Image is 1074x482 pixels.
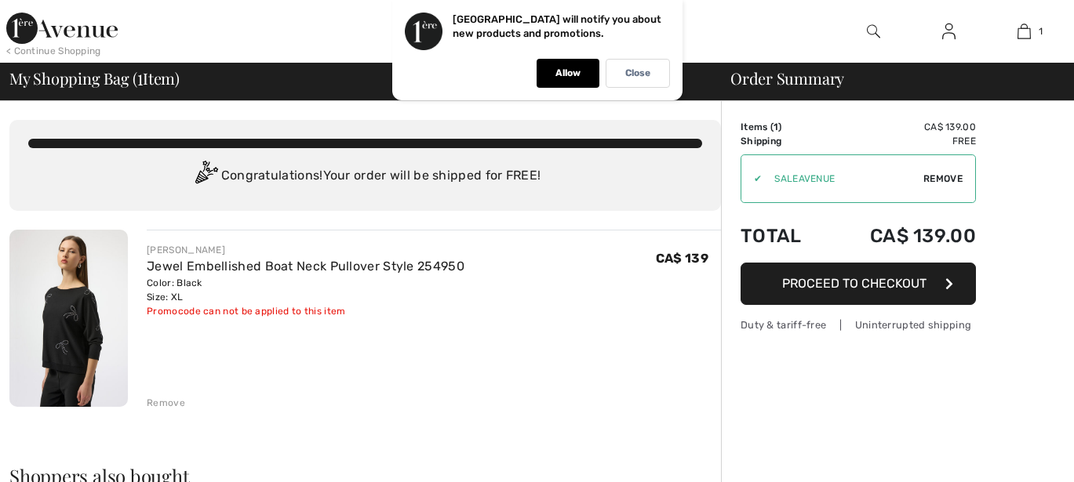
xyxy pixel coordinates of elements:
[774,121,778,132] span: 1
[147,243,464,257] div: [PERSON_NAME]
[942,22,956,41] img: My Info
[147,396,185,410] div: Remove
[147,304,464,318] div: Promocode can not be applied to this item
[555,67,581,79] p: Allow
[741,120,826,134] td: Items ( )
[137,67,143,87] span: 1
[147,276,464,304] div: Color: Black Size: XL
[987,22,1061,41] a: 1
[826,120,976,134] td: CA$ 139.00
[1039,24,1043,38] span: 1
[6,44,101,58] div: < Continue Shopping
[741,263,976,305] button: Proceed to Checkout
[741,317,976,332] div: Duty & tariff-free | Uninterrupted shipping
[1018,22,1031,41] img: My Bag
[625,67,650,79] p: Close
[782,276,927,291] span: Proceed to Checkout
[28,161,702,192] div: Congratulations! Your order will be shipped for FREE!
[741,209,826,263] td: Total
[923,172,963,186] span: Remove
[147,259,464,274] a: Jewel Embellished Boat Neck Pullover Style 254950
[712,71,1065,86] div: Order Summary
[762,155,923,202] input: Promo code
[190,161,221,192] img: Congratulation2.svg
[453,13,661,39] p: [GEOGRAPHIC_DATA] will notify you about new products and promotions.
[741,172,762,186] div: ✔
[930,22,968,42] a: Sign In
[826,134,976,148] td: Free
[9,230,128,407] img: Jewel Embellished Boat Neck Pullover Style 254950
[741,134,826,148] td: Shipping
[867,22,880,41] img: search the website
[656,251,708,266] span: CA$ 139
[826,209,976,263] td: CA$ 139.00
[6,13,118,44] img: 1ère Avenue
[9,71,180,86] span: My Shopping Bag ( Item)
